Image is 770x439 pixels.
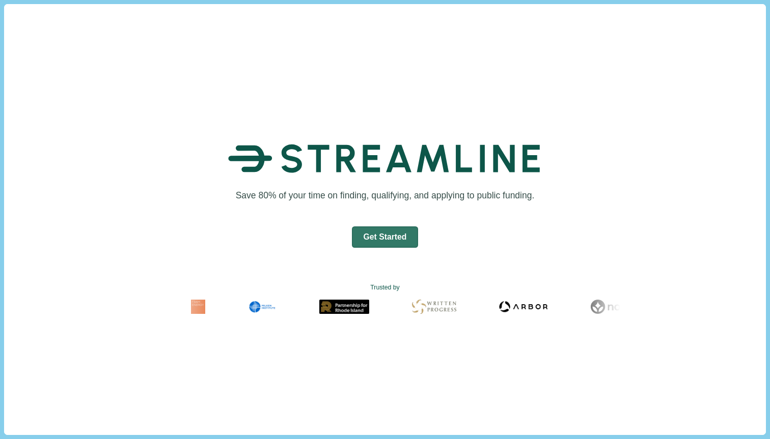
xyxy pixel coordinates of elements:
[190,300,205,314] img: Fram Energy Logo
[352,226,419,248] button: Get Started
[411,300,456,314] img: Written Progress Logo
[319,300,369,314] img: Partnership for Rhode Island Logo
[370,283,399,292] text: Trusted by
[590,300,632,314] img: Noya Logo
[248,300,276,314] img: Milken Institute Logo
[232,189,538,202] h1: Save 80% of your time on finding, qualifying, and applying to public funding.
[228,130,542,187] img: Streamline Climate Logo
[499,300,547,314] img: Arbor Logo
